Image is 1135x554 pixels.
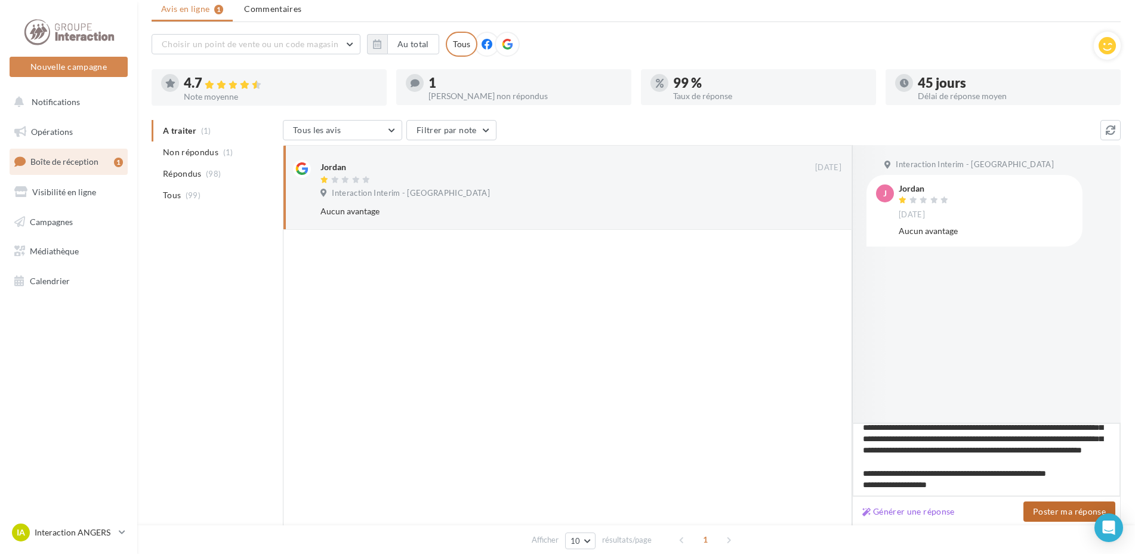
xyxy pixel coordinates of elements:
[428,76,622,90] div: 1
[899,225,1073,237] div: Aucun avantage
[532,534,559,546] span: Afficher
[696,530,715,549] span: 1
[162,39,338,49] span: Choisir un point de vente ou un code magasin
[30,216,73,226] span: Campagnes
[114,158,123,167] div: 1
[7,269,130,294] a: Calendrier
[10,57,128,77] button: Nouvelle campagne
[320,161,346,173] div: Jordan
[428,92,622,100] div: [PERSON_NAME] non répondus
[152,34,360,54] button: Choisir un point de vente ou un code magasin
[367,34,439,54] button: Au total
[30,156,98,167] span: Boîte de réception
[332,188,490,199] span: Interaction Interim - [GEOGRAPHIC_DATA]
[858,504,960,519] button: Générer une réponse
[184,76,377,90] div: 4.7
[163,168,202,180] span: Répondus
[7,180,130,205] a: Visibilité en ligne
[7,210,130,235] a: Campagnes
[223,147,233,157] span: (1)
[899,210,925,220] span: [DATE]
[1023,501,1115,522] button: Poster ma réponse
[7,90,125,115] button: Notifications
[35,527,114,538] p: Interaction ANGERS
[163,189,181,201] span: Tous
[570,536,581,546] span: 10
[406,120,496,140] button: Filtrer par note
[17,527,25,538] span: IA
[918,76,1111,90] div: 45 jours
[244,3,301,15] span: Commentaires
[10,521,128,544] a: IA Interaction ANGERS
[387,34,439,54] button: Au total
[602,534,652,546] span: résultats/page
[32,97,80,107] span: Notifications
[283,120,402,140] button: Tous les avis
[918,92,1111,100] div: Délai de réponse moyen
[1094,513,1123,542] div: Open Intercom Messenger
[896,159,1054,170] span: Interaction Interim - [GEOGRAPHIC_DATA]
[7,119,130,144] a: Opérations
[673,76,866,90] div: 99 %
[899,184,951,193] div: Jordan
[163,146,218,158] span: Non répondus
[31,127,73,137] span: Opérations
[320,205,764,217] div: Aucun avantage
[30,276,70,286] span: Calendrier
[30,246,79,256] span: Médiathèque
[32,187,96,197] span: Visibilité en ligne
[293,125,341,135] span: Tous les avis
[673,92,866,100] div: Taux de réponse
[815,162,841,173] span: [DATE]
[206,169,221,178] span: (98)
[7,239,130,264] a: Médiathèque
[565,533,596,549] button: 10
[446,32,477,57] div: Tous
[184,93,377,101] div: Note moyenne
[883,187,887,199] span: J
[186,190,201,200] span: (99)
[7,149,130,174] a: Boîte de réception1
